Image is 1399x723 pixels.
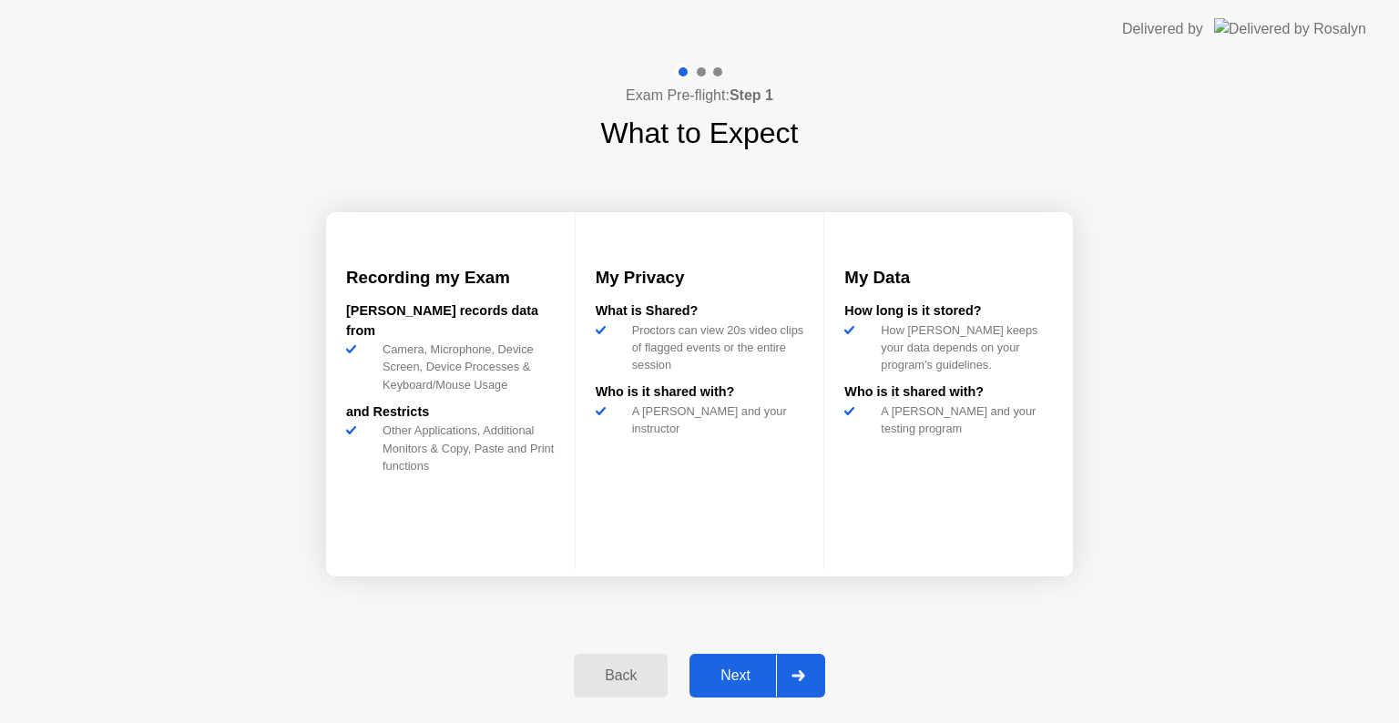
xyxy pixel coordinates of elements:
[844,265,1053,290] h3: My Data
[625,321,804,374] div: Proctors can view 20s video clips of flagged events or the entire session
[596,265,804,290] h3: My Privacy
[601,111,799,155] h1: What to Expect
[695,667,776,684] div: Next
[346,402,555,423] div: and Restricts
[625,402,804,437] div: A [PERSON_NAME] and your instructor
[1122,18,1203,40] div: Delivered by
[596,382,804,402] div: Who is it shared with?
[375,341,555,393] div: Camera, Microphone, Device Screen, Device Processes & Keyboard/Mouse Usage
[844,301,1053,321] div: How long is it stored?
[626,85,773,107] h4: Exam Pre-flight:
[873,402,1053,437] div: A [PERSON_NAME] and your testing program
[689,654,825,698] button: Next
[844,382,1053,402] div: Who is it shared with?
[579,667,662,684] div: Back
[346,301,555,341] div: [PERSON_NAME] records data from
[873,321,1053,374] div: How [PERSON_NAME] keeps your data depends on your program’s guidelines.
[596,301,804,321] div: What is Shared?
[730,87,773,103] b: Step 1
[375,422,555,474] div: Other Applications, Additional Monitors & Copy, Paste and Print functions
[574,654,668,698] button: Back
[1214,18,1366,39] img: Delivered by Rosalyn
[346,265,555,290] h3: Recording my Exam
